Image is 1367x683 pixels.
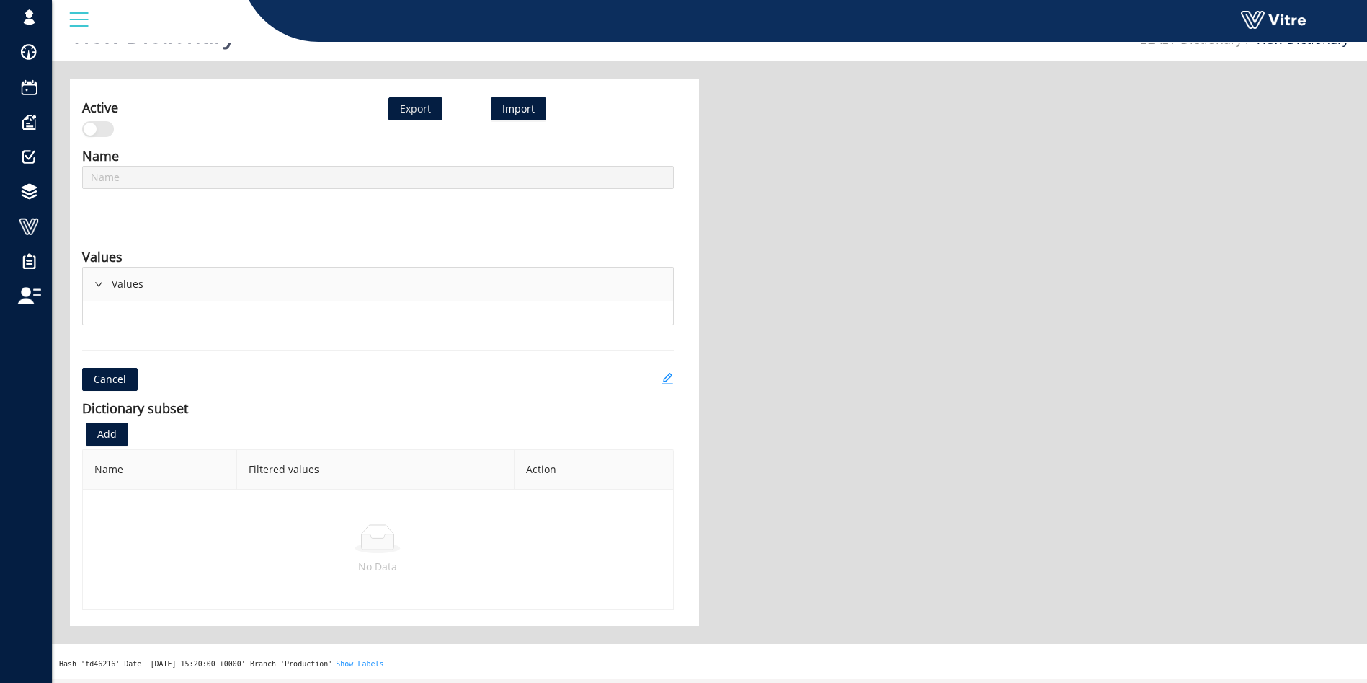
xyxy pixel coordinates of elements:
button: Export [388,97,442,120]
th: Name [83,450,237,490]
span: right [94,280,103,288]
div: Values [82,247,123,267]
div: Active [82,97,118,118]
span: Add [97,426,117,442]
div: Name [82,146,119,166]
div: Dictionary subset [82,398,188,418]
th: Filtered values [237,450,515,490]
input: Name [82,166,674,189]
p: No Data [94,559,662,575]
th: Action [515,450,673,490]
span: edit [661,372,674,385]
a: edit [661,368,674,391]
button: Add [86,423,128,446]
a: Show Labels [336,660,383,668]
span: Import [502,102,535,115]
div: rightValues [83,268,673,301]
button: Cancel [82,368,138,391]
span: Cancel [94,371,126,387]
span: Hash 'fd46216' Date '[DATE] 15:20:00 +0000' Branch 'Production' [59,660,332,668]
